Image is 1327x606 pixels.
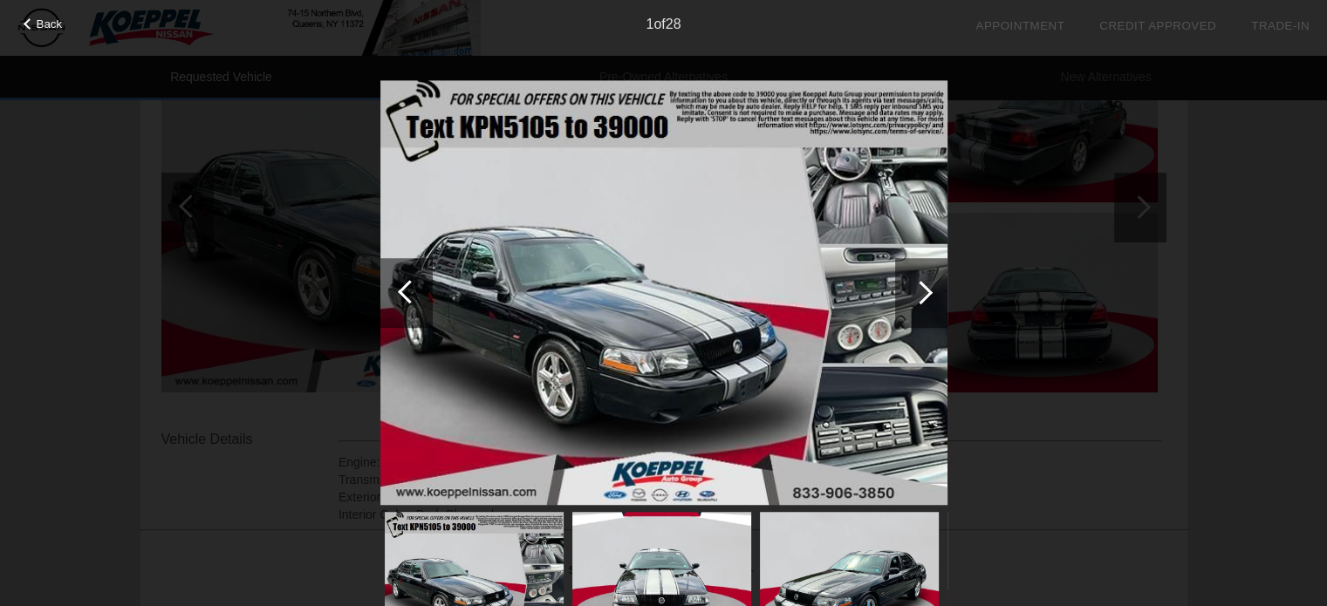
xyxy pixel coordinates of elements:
a: Trade-In [1251,19,1310,32]
span: Back [37,17,63,31]
span: 28 [666,17,681,31]
span: 1 [646,17,653,31]
img: d180028a-b876-4bf9-8ad0-65bfa16425e1.jpg [380,80,947,506]
a: Appointment [975,19,1064,32]
a: Credit Approved [1099,19,1216,32]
